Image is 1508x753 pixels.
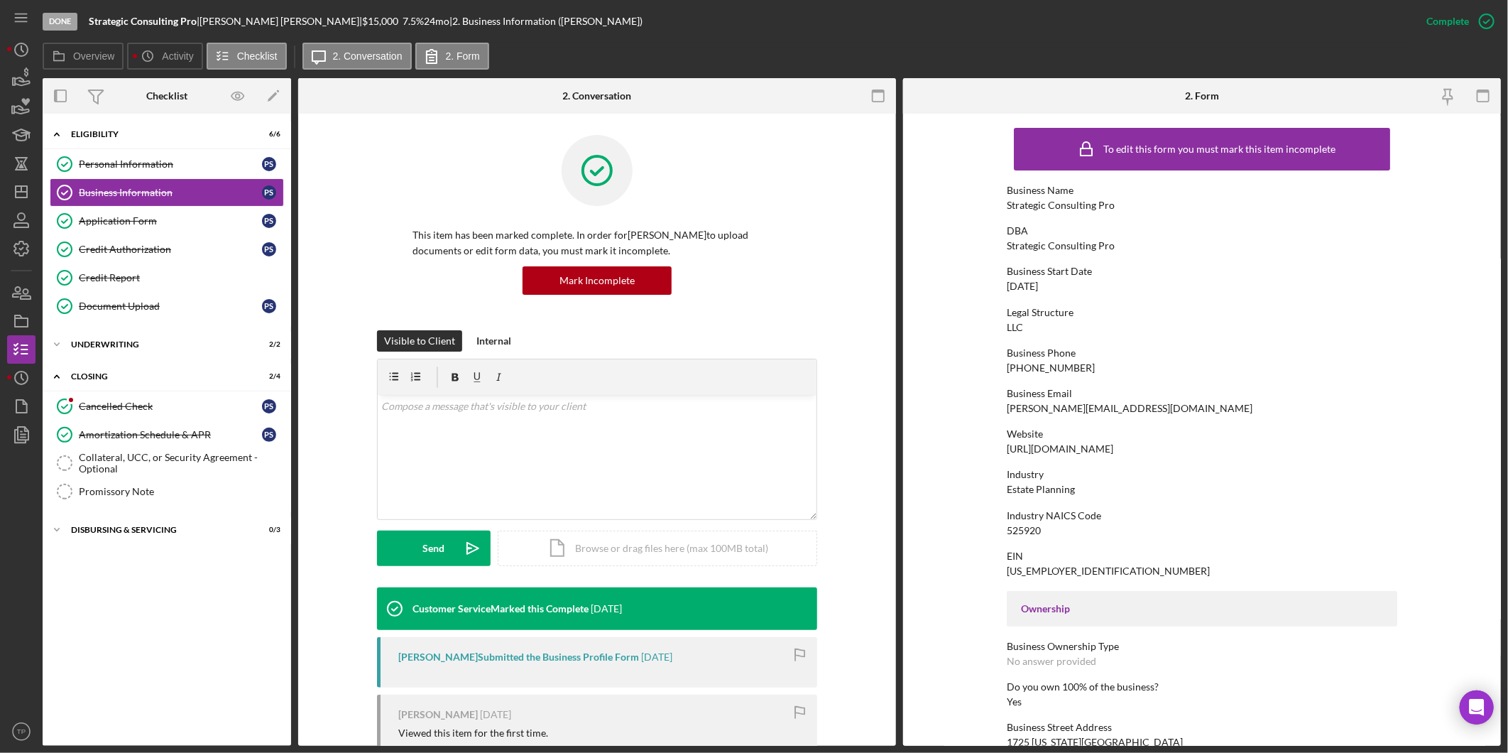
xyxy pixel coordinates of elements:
div: | [89,16,200,27]
div: [DATE] [1007,281,1038,292]
div: Amortization Schedule & APR [79,429,262,440]
div: [PHONE_NUMBER] [1007,362,1095,374]
div: | 2. Business Information ([PERSON_NAME]) [449,16,643,27]
button: Send [377,531,491,566]
time: 2025-01-13 19:32 [641,651,672,663]
div: 6 / 6 [255,130,280,139]
div: Business Street Address [1007,722,1397,733]
button: Internal [469,330,518,352]
div: DBA [1007,225,1397,237]
div: [PERSON_NAME][EMAIL_ADDRESS][DOMAIN_NAME] [1007,403,1252,414]
div: Collateral, UCC, or Security Agreement - Optional [79,452,283,475]
div: Credit Authorization [79,244,262,255]
button: 2. Form [415,43,489,70]
div: Legal Structure [1007,307,1397,318]
div: [PERSON_NAME] [PERSON_NAME] | [200,16,362,27]
div: Promissory Note [79,486,283,497]
div: [US_EMPLOYER_IDENTIFICATION_NUMBER] [1007,565,1210,577]
button: Overview [43,43,124,70]
div: 1725 [US_STATE][GEOGRAPHIC_DATA] [1007,737,1183,748]
div: 24 mo [424,16,449,27]
div: Mark Incomplete [559,266,635,295]
div: Industry NAICS Code [1007,510,1397,521]
div: Credit Report [79,272,283,283]
div: Underwriting [71,340,245,349]
div: $15,000 [362,16,403,27]
a: Application FormPS [50,207,284,235]
div: Do you own 100% of the business? [1007,681,1397,693]
div: Estate Planning [1007,484,1075,495]
button: TP [7,717,35,746]
a: Business InformationPS [50,178,284,207]
div: 2. Conversation [563,90,632,102]
div: P S [262,185,276,200]
p: This item has been marked complete. In order for [PERSON_NAME] to upload documents or edit form d... [412,227,782,259]
div: 2 / 2 [255,340,280,349]
div: Application Form [79,215,262,227]
div: Business Start Date [1007,266,1397,277]
div: Customer Service Marked this Complete [412,603,589,614]
a: Personal InformationPS [50,150,284,178]
div: Done [43,13,77,31]
div: EIN [1007,551,1397,562]
div: Open Intercom Messenger [1460,690,1494,725]
div: P S [262,399,276,413]
div: Checklist [146,90,187,102]
div: P S [262,214,276,228]
div: [URL][DOMAIN_NAME] [1007,443,1113,455]
div: Internal [476,330,511,352]
b: Strategic Consulting Pro [89,15,197,27]
div: [PERSON_NAME] Submitted the Business Profile Form [398,651,639,663]
div: 2. Form [1185,90,1219,102]
div: Disbursing & Servicing [71,526,245,534]
div: Visible to Client [384,330,455,352]
time: 2025-01-13 19:33 [591,603,622,614]
div: Ownership [1021,603,1383,614]
div: Send [423,531,445,566]
div: Viewed this item for the first time. [398,727,548,739]
div: Strategic Consulting Pro [1007,240,1115,251]
div: No answer provided [1007,656,1096,667]
div: LLC [1007,322,1023,333]
div: P S [262,242,276,256]
a: Collateral, UCC, or Security Agreement - Optional [50,449,284,477]
button: Mark Incomplete [523,266,672,295]
div: Document Upload [79,300,262,312]
div: 525920 [1007,525,1041,536]
div: Business Phone [1007,347,1397,359]
div: Business Information [79,187,262,198]
a: Document UploadPS [50,292,284,320]
label: 2. Form [446,50,480,62]
label: Overview [73,50,114,62]
div: Cancelled Check [79,401,262,412]
div: Closing [71,372,245,381]
label: 2. Conversation [333,50,403,62]
div: Industry [1007,469,1397,480]
label: Activity [162,50,193,62]
a: Cancelled CheckPS [50,392,284,421]
div: 2 / 4 [255,372,280,381]
div: 0 / 3 [255,526,280,534]
div: P S [262,428,276,442]
div: Strategic Consulting Pro [1007,200,1115,211]
a: Amortization Schedule & APRPS [50,421,284,449]
div: Eligibility [71,130,245,139]
div: 7.5 % [403,16,424,27]
button: 2. Conversation [302,43,412,70]
button: Visible to Client [377,330,462,352]
button: Checklist [207,43,287,70]
a: Credit AuthorizationPS [50,235,284,264]
div: Business Name [1007,185,1397,196]
text: TP [17,728,26,736]
button: Activity [127,43,202,70]
div: To edit this form you must mark this item incomplete [1104,143,1336,155]
div: Business Email [1007,388,1397,399]
a: Promissory Note [50,477,284,506]
a: Credit Report [50,264,284,292]
time: 2025-01-13 19:31 [480,709,511,720]
div: Website [1007,428,1397,440]
div: Personal Information [79,158,262,170]
button: Complete [1412,7,1501,36]
div: Complete [1426,7,1469,36]
div: Yes [1007,696,1022,708]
